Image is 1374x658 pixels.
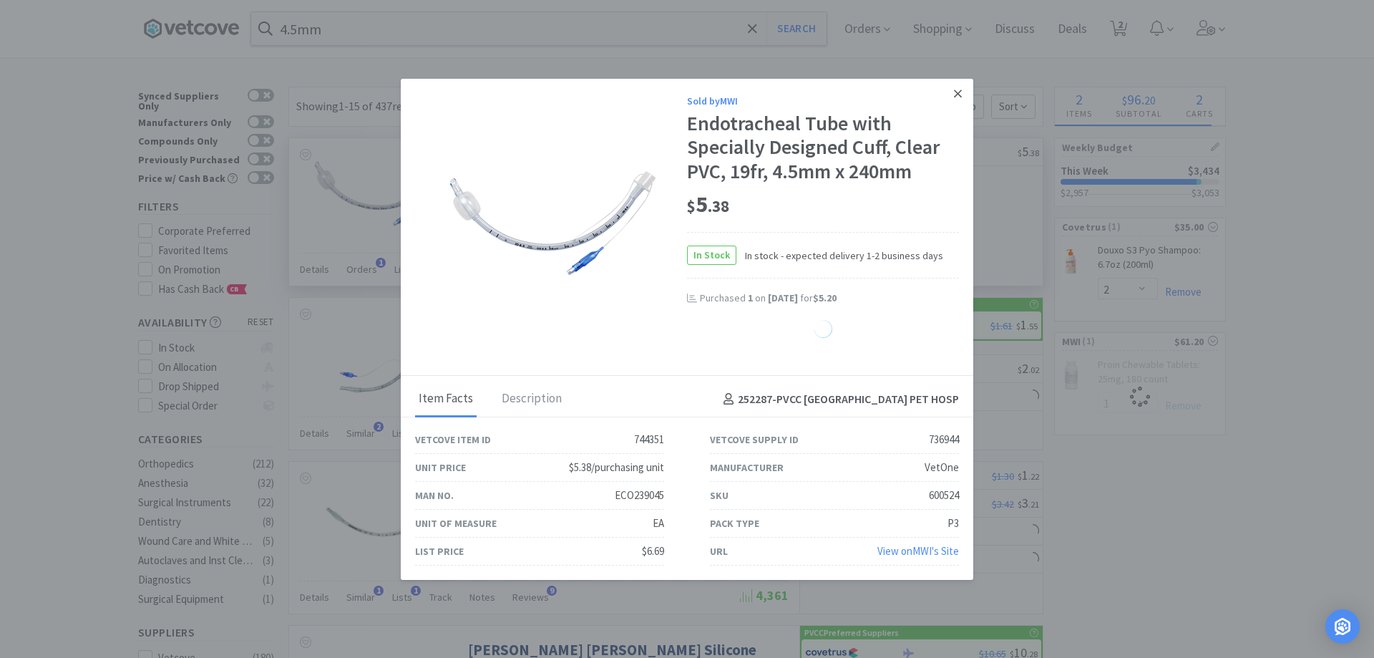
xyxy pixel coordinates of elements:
[708,196,729,216] span: . 38
[700,291,959,306] div: Purchased on for
[710,432,799,447] div: Vetcove Supply ID
[415,432,491,447] div: Vetcove Item ID
[498,382,565,417] div: Description
[687,93,959,109] div: Sold by MWI
[1325,609,1360,644] div: Open Intercom Messenger
[569,459,664,476] div: $5.38/purchasing unit
[710,488,729,503] div: SKU
[615,487,664,504] div: ECO239045
[642,543,664,560] div: $6.69
[415,382,477,417] div: Item Facts
[415,460,466,475] div: Unit Price
[415,516,497,531] div: Unit of Measure
[736,248,943,263] span: In stock - expected delivery 1-2 business days
[415,488,454,503] div: Man No.
[687,190,729,218] span: 5
[415,543,464,559] div: List Price
[710,460,784,475] div: Manufacturer
[925,459,959,476] div: VetOne
[710,516,759,531] div: Pack Type
[877,544,959,558] a: View onMWI's Site
[634,431,664,448] div: 744351
[748,291,753,304] span: 1
[710,543,728,559] div: URL
[929,487,959,504] div: 600524
[813,291,837,304] span: $5.20
[653,515,664,532] div: EA
[444,165,658,281] img: 4897cd6d399c44948d6c63c53c312b58_736944.png
[718,390,959,409] h4: 252287 - PVCC [GEOGRAPHIC_DATA] PET HOSP
[688,246,736,264] span: In Stock
[768,291,798,304] span: [DATE]
[929,431,959,448] div: 736944
[687,112,959,184] div: Endotracheal Tube with Specially Designed Cuff, Clear PVC, 19fr, 4.5mm x 240mm
[687,196,696,216] span: $
[947,515,959,532] div: P3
